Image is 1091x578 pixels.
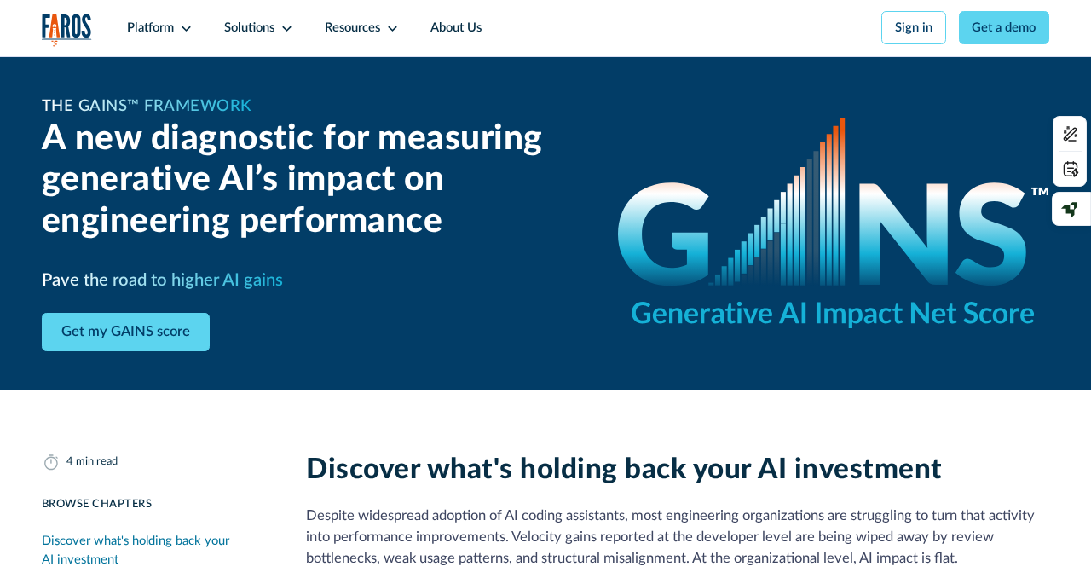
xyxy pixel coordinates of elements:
a: Discover what's holding back your AI investment [42,525,268,575]
h1: The GAINS™ Framework [42,95,251,118]
div: 4 [66,454,72,470]
h3: Pave the road to higher AI gains [42,268,283,293]
h2: Discover what's holding back your AI investment [306,453,1049,487]
h2: A new diagnostic for measuring generative AI’s impact on engineering performance [42,118,580,243]
a: Get a demo [959,11,1050,44]
img: GAINS - the Generative AI Impact Net Score logo [618,118,1049,328]
div: min read [76,454,118,470]
div: Resources [325,19,380,38]
p: Despite widespread adoption of AI coding assistants, most engineering organizations are strugglin... [306,506,1049,569]
div: Platform [127,19,174,38]
img: Logo of the analytics and reporting company Faros. [42,14,92,46]
div: Solutions [224,19,274,38]
a: home [42,14,92,46]
div: Browse Chapters [42,496,268,512]
a: Sign in [881,11,946,44]
a: Get my GAINS score [42,313,210,351]
div: Discover what's holding back your AI investment [42,532,268,569]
